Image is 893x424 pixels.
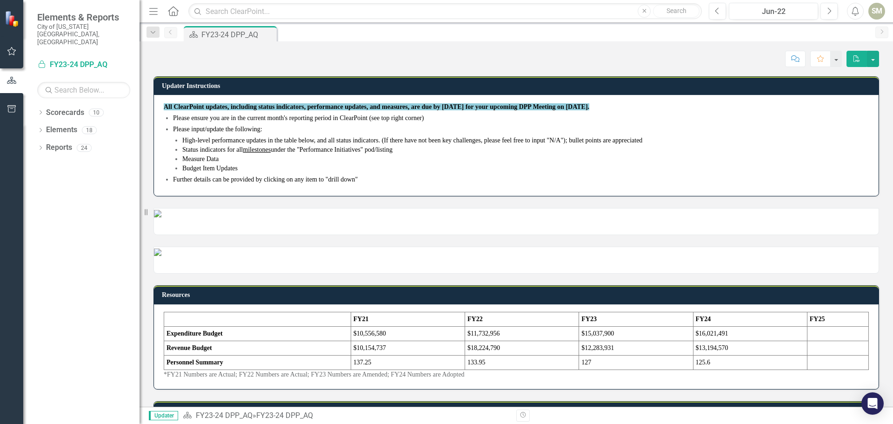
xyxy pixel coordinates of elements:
div: » [183,411,509,421]
div: FY23-24 DPP_AQ [256,411,313,420]
p: *FY21 Numbers are Actual; FY22 Numbers are Actual; FY23 Numbers are Amended; FY24 Numbers are Ado... [164,370,869,379]
span: FY23 [581,316,597,323]
strong: All ClearPoint updates, including status indicators, performance updates, and measures, are due b... [164,103,589,110]
img: Aq%20Director_v10.PNG [154,249,161,256]
img: AQ%20JPEG_LNW_Blue_Smaller%20v6.PNG [154,210,161,217]
td: 137.25 [351,355,465,370]
div: Open Intercom Messenger [861,392,884,415]
span: FY21 [353,316,369,323]
td: $15,037,900 [579,326,693,341]
td: $13,194,570 [693,341,807,355]
span: Budget Item Updates [182,165,238,172]
input: Search ClearPoint... [188,3,702,20]
div: 18 [82,126,97,134]
span: High-level performance updates in the table below, and all status indicators. (If there have not ... [182,137,642,144]
span: FY25 [810,316,825,323]
u: milestones [243,146,271,153]
strong: Revenue Budget [167,344,212,351]
button: Search [653,5,700,18]
a: Reports [46,142,72,153]
div: Jun-22 [732,6,815,17]
strong: Personnel Summary [167,359,223,366]
span: Search [666,7,686,14]
td: $11,732,956 [465,326,579,341]
div: 10 [89,108,104,116]
td: $12,283,931 [579,341,693,355]
strong: Expenditure Budget [167,330,223,337]
span: Please ensure you are in the current month's reporting period in ClearPoint (see top right corner) [173,114,424,121]
span: Status indicators for all under the "Performance Initiatives" pod/listing [182,146,393,153]
span: Measure Data [182,155,219,162]
button: Jun-22 [729,3,818,20]
a: Scorecards [46,108,84,118]
td: $10,154,737 [351,341,465,355]
input: Search Below... [37,82,130,98]
small: City of [US_STATE][GEOGRAPHIC_DATA], [GEOGRAPHIC_DATA] [37,23,130,46]
span: Further details can be provided by clicking on any item to "drill down" [173,176,358,183]
span: FY24 [696,316,711,323]
td: $16,021,491 [693,326,807,341]
span: Elements & Reports [37,12,130,23]
a: FY23-24 DPP_AQ [37,60,130,70]
td: 127 [579,355,693,370]
td: $10,556,580 [351,326,465,341]
h3: Updater Instructions [162,82,874,89]
div: FY23-24 DPP_AQ [201,29,274,40]
td: $18,224,790 [465,341,579,355]
td: 125.6 [693,355,807,370]
img: ClearPoint Strategy [5,11,21,27]
td: 133.95 [465,355,579,370]
a: FY23-24 DPP_AQ [196,411,253,420]
div: 24 [77,144,92,152]
span: Please input/update the following: [173,126,262,133]
a: Elements [46,125,77,135]
button: SM [868,3,885,20]
span: Updater [149,411,178,420]
h3: Resources [162,291,874,298]
span: FY22 [467,316,483,323]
